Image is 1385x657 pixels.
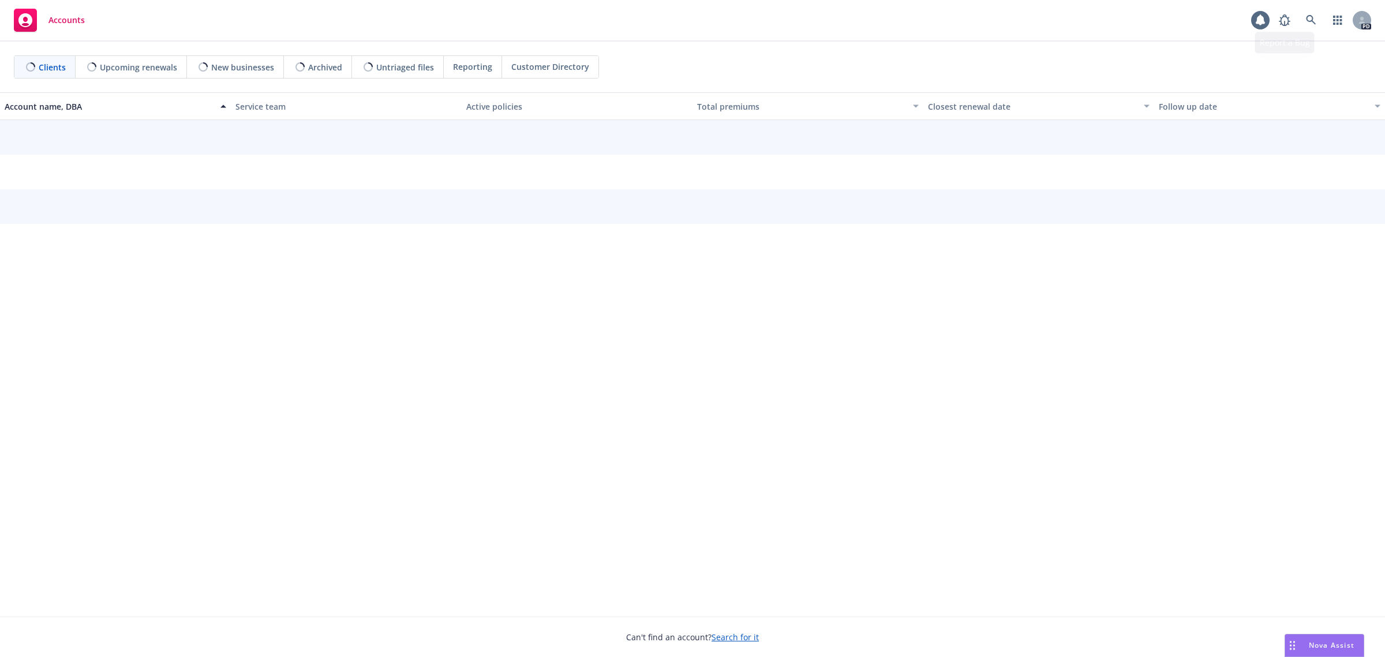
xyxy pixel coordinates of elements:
span: Clients [39,61,66,73]
a: Search for it [712,632,759,643]
button: Service team [231,92,462,120]
button: Nova Assist [1285,634,1364,657]
button: Follow up date [1154,92,1385,120]
button: Total premiums [692,92,923,120]
span: Accounts [48,16,85,25]
div: Drag to move [1285,634,1300,656]
span: Nova Assist [1309,640,1354,650]
span: Upcoming renewals [100,61,177,73]
button: Active policies [462,92,692,120]
a: Switch app [1326,9,1349,32]
span: Untriaged files [376,61,434,73]
div: Account name, DBA [5,100,214,113]
a: Accounts [9,4,89,36]
span: Customer Directory [511,61,589,73]
div: Follow up date [1159,100,1368,113]
span: Reporting [453,61,492,73]
span: Can't find an account? [626,631,759,643]
button: Closest renewal date [923,92,1154,120]
div: Total premiums [697,100,906,113]
span: New businesses [211,61,274,73]
span: Archived [308,61,342,73]
div: Closest renewal date [928,100,1137,113]
div: Active policies [466,100,688,113]
div: Service team [235,100,457,113]
a: Search [1300,9,1323,32]
a: Report a Bug [1273,9,1296,32]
